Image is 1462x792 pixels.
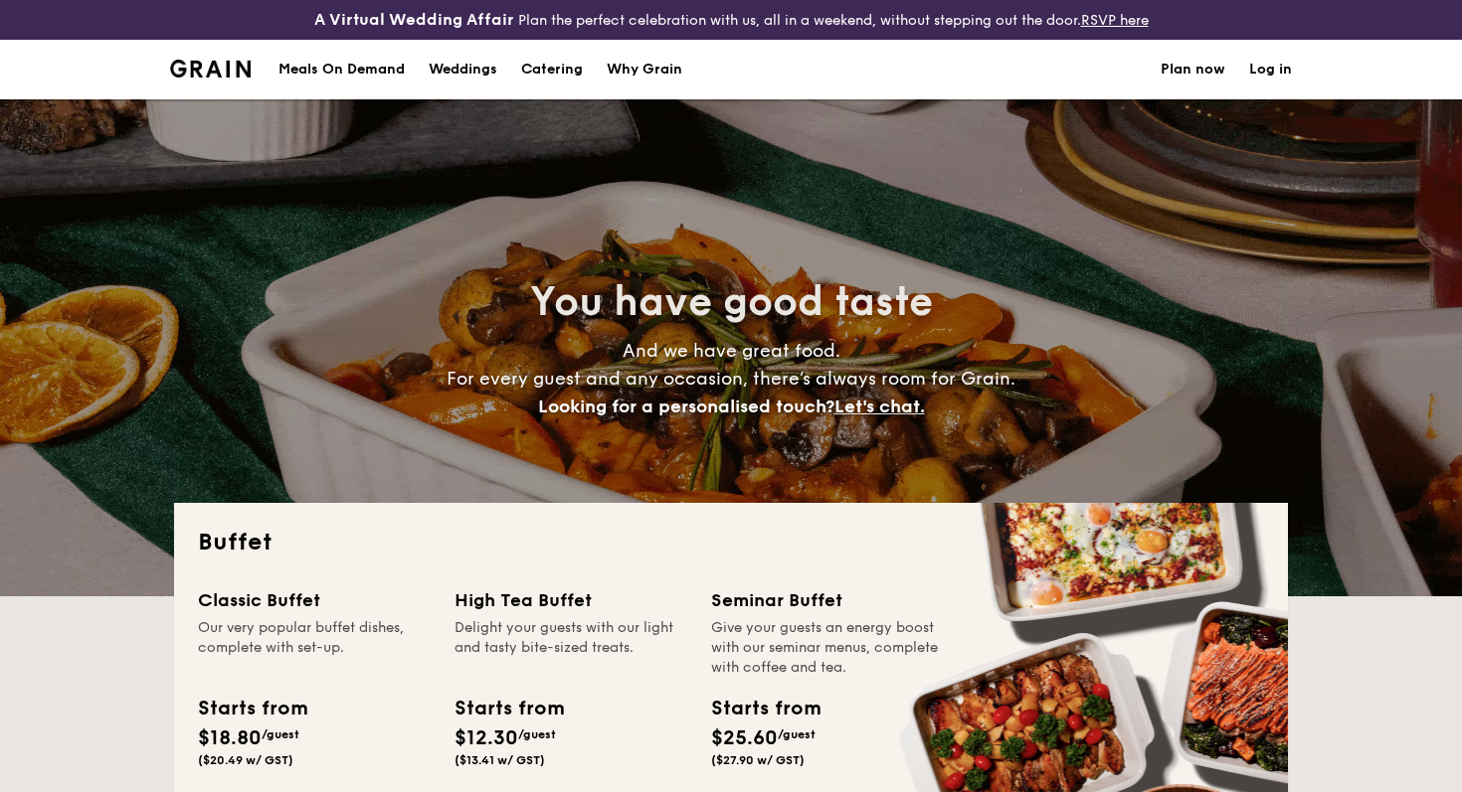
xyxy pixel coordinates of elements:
span: Looking for a personalised touch? [538,396,834,417]
span: And we have great food. For every guest and any occasion, there’s always room for Grain. [447,340,1015,417]
a: Catering [509,40,595,99]
div: Give your guests an energy boost with our seminar menus, complete with coffee and tea. [711,618,944,678]
a: Logotype [170,60,251,78]
span: ($20.49 w/ GST) [198,753,293,767]
span: ($27.90 w/ GST) [711,753,805,767]
span: /guest [262,727,299,741]
div: Delight your guests with our light and tasty bite-sized treats. [455,618,687,678]
span: $25.60 [711,726,778,750]
a: Weddings [417,40,509,99]
div: Starts from [711,694,820,723]
div: Weddings [429,40,497,99]
img: Grain [170,60,251,78]
div: Our very popular buffet dishes, complete with set-up. [198,618,431,678]
a: Plan now [1161,40,1225,99]
span: Let's chat. [834,396,925,417]
h1: Catering [521,40,583,99]
div: Meals On Demand [278,40,405,99]
span: $12.30 [455,726,518,750]
a: Why Grain [595,40,694,99]
span: ($13.41 w/ GST) [455,753,545,767]
span: /guest [778,727,816,741]
div: Starts from [455,694,563,723]
div: Seminar Buffet [711,586,944,614]
h2: Buffet [198,527,1264,558]
a: RSVP here [1081,12,1149,29]
div: High Tea Buffet [455,586,687,614]
div: Starts from [198,694,306,723]
span: /guest [518,727,556,741]
a: Log in [1249,40,1292,99]
a: Meals On Demand [267,40,417,99]
span: You have good taste [530,278,933,326]
div: Plan the perfect celebration with us, all in a weekend, without stepping out the door. [244,8,1218,32]
h4: A Virtual Wedding Affair [314,8,514,32]
div: Why Grain [607,40,682,99]
span: $18.80 [198,726,262,750]
div: Classic Buffet [198,586,431,614]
